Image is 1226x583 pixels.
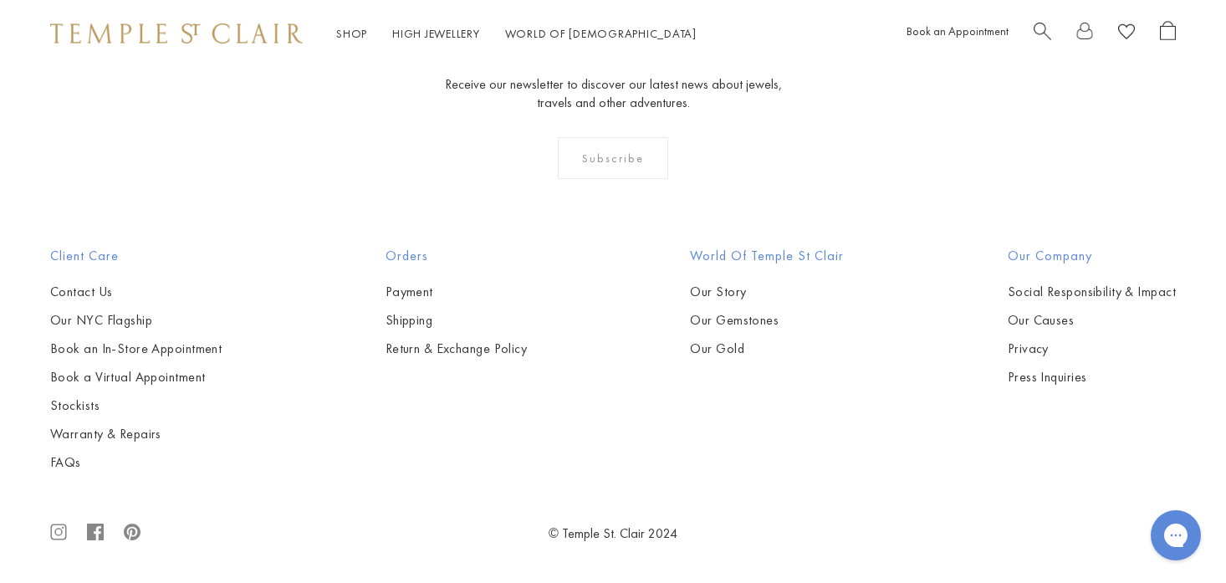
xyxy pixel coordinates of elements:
a: Stockists [50,396,222,415]
nav: Main navigation [336,23,697,44]
p: Receive our newsletter to discover our latest news about jewels, travels and other adventures. [444,75,783,112]
a: Press Inquiries [1008,368,1176,386]
a: Our NYC Flagship [50,311,222,330]
a: Return & Exchange Policy [386,340,528,358]
a: Book a Virtual Appointment [50,368,222,386]
a: Our Causes [1008,311,1176,330]
a: ShopShop [336,26,367,41]
a: Social Responsibility & Impact [1008,283,1176,301]
a: Open Shopping Bag [1160,21,1176,47]
a: Shipping [386,311,528,330]
a: Payment [386,283,528,301]
a: High JewelleryHigh Jewellery [392,26,480,41]
iframe: Gorgias live chat messenger [1142,504,1209,566]
a: Search [1034,21,1051,47]
a: Our Gold [690,340,844,358]
h2: Orders [386,246,528,266]
a: Our Story [690,283,844,301]
a: Contact Us [50,283,222,301]
h2: Our Company [1008,246,1176,266]
a: Our Gemstones [690,311,844,330]
a: FAQs [50,453,222,472]
a: Book an Appointment [907,23,1009,38]
a: View Wishlist [1118,21,1135,47]
div: Subscribe [558,137,669,179]
a: Book an In-Store Appointment [50,340,222,358]
a: Privacy [1008,340,1176,358]
h2: Client Care [50,246,222,266]
img: Temple St. Clair [50,23,303,43]
a: World of [DEMOGRAPHIC_DATA]World of [DEMOGRAPHIC_DATA] [505,26,697,41]
a: © Temple St. Clair 2024 [549,524,677,542]
a: Warranty & Repairs [50,425,222,443]
h2: World of Temple St Clair [690,246,844,266]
